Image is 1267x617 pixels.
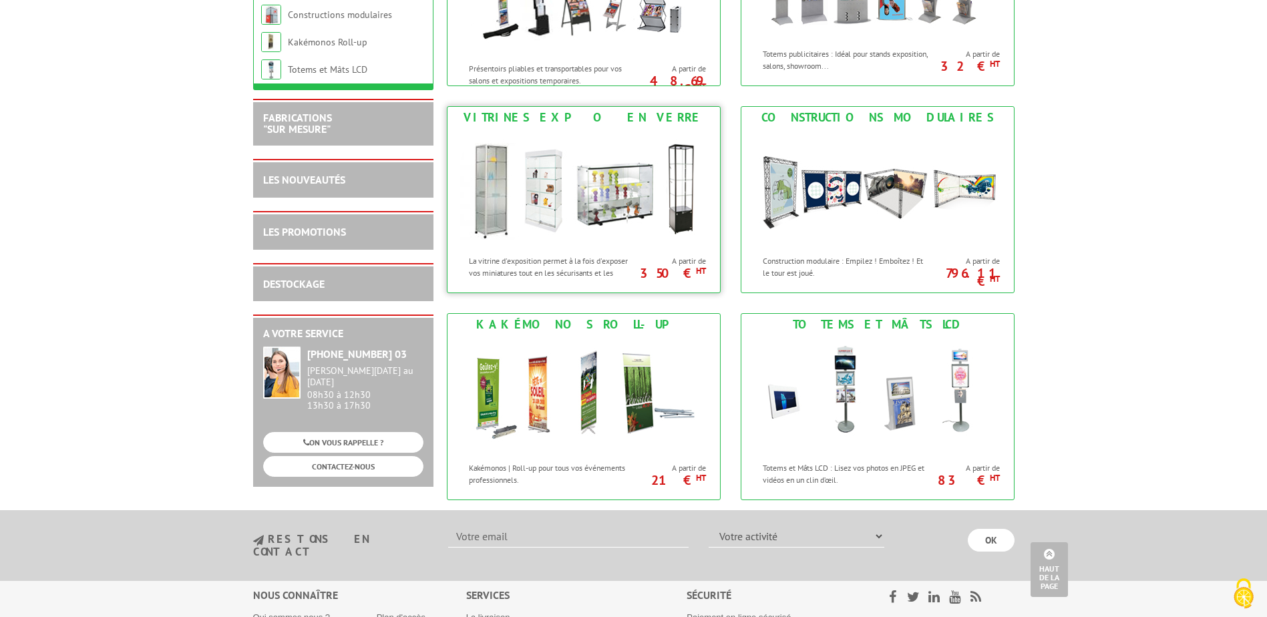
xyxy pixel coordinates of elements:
[460,335,707,455] img: Kakémonos Roll-up
[745,317,1011,332] div: Totems et Mâts LCD
[469,63,635,85] p: Présentoirs pliables et transportables pour vos salons et expositions temporaires.
[460,128,707,248] img: Vitrines Expo en verre
[469,255,635,289] p: La vitrine d'exposition permet à la fois d'exposer vos miniatures tout en les sécurisants et les ...
[263,225,346,238] a: LES PROMOTIONS
[261,5,281,25] img: Constructions modulaires
[448,525,689,548] input: Votre email
[263,173,345,186] a: LES NOUVEAUTÉS
[261,32,281,52] img: Kakémonos Roll-up
[447,313,721,500] a: Kakémonos Roll-up Kakémonos Roll-up Kakémonos | Roll-up pour tous vos événements professionnels. ...
[1031,542,1068,597] a: Haut de la page
[288,63,367,75] a: Totems et Mâts LCD
[631,269,706,277] p: 350 €
[932,49,1000,59] span: A partir de
[253,535,264,546] img: newsletter.jpg
[990,58,1000,69] sup: HT
[261,59,281,79] img: Totems et Mâts LCD
[638,256,706,266] span: A partir de
[745,110,1011,125] div: Constructions modulaires
[451,110,717,125] div: Vitrines Expo en verre
[253,534,429,557] h3: restons en contact
[932,256,1000,266] span: A partir de
[263,277,325,290] a: DESTOCKAGE
[1220,572,1267,617] button: Cookies (fenêtre modale)
[307,365,423,388] div: [PERSON_NAME][DATE] au [DATE]
[968,529,1015,552] input: OK
[741,313,1015,500] a: Totems et Mâts LCD Totems et Mâts LCD Totems et Mâts LCD : Lisez vos photos en JPEG et vidéos en ...
[925,269,1000,285] p: 796.11 €
[263,432,423,453] a: ON VOUS RAPPELLE ?
[288,36,367,48] a: Kakémonos Roll-up
[451,317,717,332] div: Kakémonos Roll-up
[631,77,706,93] p: 48.69 €
[253,588,466,603] div: Nous connaître
[263,111,332,136] a: FABRICATIONS"Sur Mesure"
[469,462,635,485] p: Kakémonos | Roll-up pour tous vos événements professionnels.
[631,476,706,484] p: 21 €
[263,347,301,399] img: widget-service.jpg
[763,48,928,71] p: Totems publicitaires : Idéal pour stands exposition, salons, showroom...
[763,255,928,278] p: Construction modulaire : Empilez ! Emboîtez ! Et le tour est joué.
[754,335,1001,455] img: Totems et Mâts LCD
[696,81,706,92] sup: HT
[925,62,1000,70] p: 32 €
[741,106,1015,293] a: Constructions modulaires Constructions modulaires Construction modulaire : Empilez ! Emboîtez ! E...
[990,472,1000,483] sup: HT
[307,347,407,361] strong: [PHONE_NUMBER] 03
[263,456,423,477] a: CONTACTEZ-NOUS
[696,265,706,276] sup: HT
[754,128,1001,248] img: Constructions modulaires
[638,63,706,74] span: A partir de
[307,365,423,411] div: 08h30 à 12h30 13h30 à 17h30
[763,462,928,485] p: Totems et Mâts LCD : Lisez vos photos en JPEG et vidéos en un clin d’œil.
[466,588,687,603] div: Services
[288,9,392,21] a: Constructions modulaires
[447,106,721,293] a: Vitrines Expo en verre Vitrines Expo en verre La vitrine d'exposition permet à la fois d'exposer ...
[638,463,706,473] span: A partir de
[687,588,854,603] div: Sécurité
[263,328,423,340] h2: A votre service
[932,463,1000,473] span: A partir de
[990,273,1000,284] sup: HT
[925,476,1000,484] p: 83 €
[696,472,706,483] sup: HT
[1227,577,1260,610] img: Cookies (fenêtre modale)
